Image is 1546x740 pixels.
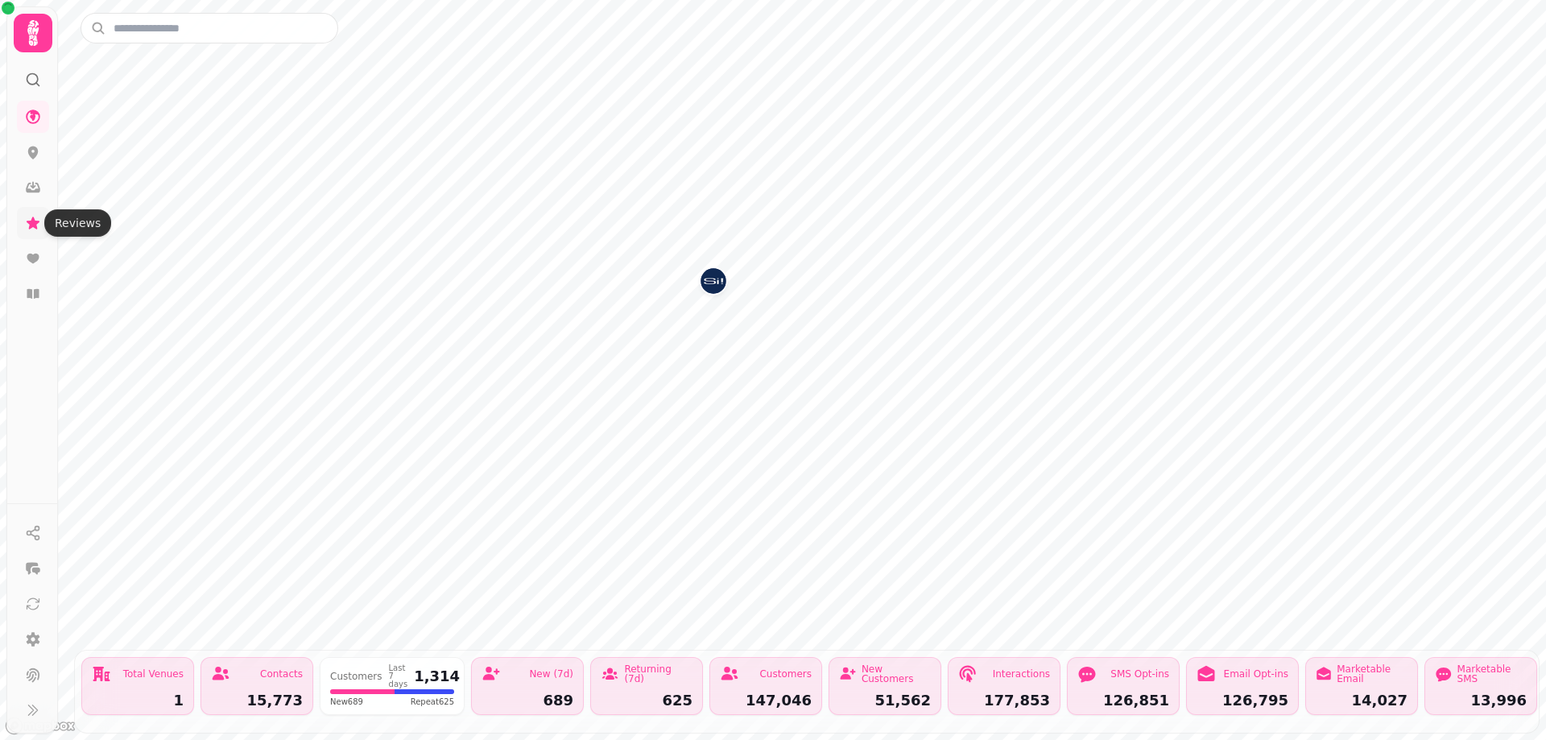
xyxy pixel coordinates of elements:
[211,693,303,708] div: 15,773
[1457,664,1527,684] div: Marketable SMS
[92,693,184,708] div: 1
[720,693,812,708] div: 147,046
[1337,664,1408,684] div: Marketable Email
[330,672,382,681] div: Customers
[862,664,931,684] div: New Customers
[5,717,76,735] a: Mapbox logo
[1110,669,1169,679] div: SMS Opt-ins
[411,696,454,708] span: Repeat 625
[1435,693,1527,708] div: 13,996
[123,669,184,679] div: Total Venues
[1077,693,1169,708] div: 126,851
[624,664,692,684] div: Returning (7d)
[414,669,460,684] div: 1,314
[1316,693,1408,708] div: 14,027
[44,209,111,237] div: Reviews
[389,664,408,688] div: Last 7 days
[330,696,363,708] span: New 689
[759,669,812,679] div: Customers
[701,268,726,294] button: Si!
[1224,669,1288,679] div: Email Opt-ins
[839,693,931,708] div: 51,562
[529,669,573,679] div: New (7d)
[958,693,1050,708] div: 177,853
[993,669,1050,679] div: Interactions
[1197,693,1288,708] div: 126,795
[482,693,573,708] div: 689
[701,268,726,299] div: Map marker
[601,693,692,708] div: 625
[260,669,303,679] div: Contacts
